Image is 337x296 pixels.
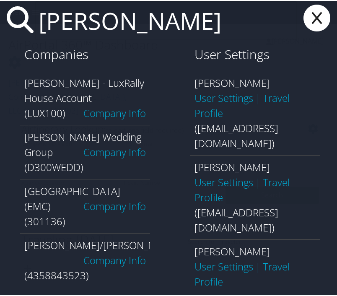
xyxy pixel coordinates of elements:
a: Company Info [83,105,146,119]
span: [GEOGRAPHIC_DATA] (EMC) [24,183,120,212]
div: (4358843523) [24,252,146,282]
a: User Settings [194,90,253,104]
span: [PERSON_NAME] Wedding Group [24,129,141,158]
div: ([EMAIL_ADDRESS][DOMAIN_NAME]) [194,174,316,234]
a: User Settings [194,174,253,188]
span: | [253,258,263,272]
span: [PERSON_NAME]/[PERSON_NAME] [24,237,179,251]
h1: Companies [24,44,146,62]
span: [PERSON_NAME] [194,159,270,173]
a: Company Info [83,144,146,158]
span: | [253,174,263,188]
a: User Settings [194,258,253,272]
span: | [253,90,263,104]
span: [PERSON_NAME] - LuxRally House Account [24,75,144,104]
a: Company Info [83,198,146,212]
span: [PERSON_NAME] [194,75,270,88]
h1: User Settings [194,44,316,62]
div: (LUX100) [24,104,146,119]
div: ([EMAIL_ADDRESS][DOMAIN_NAME]) [194,89,316,150]
div: (301136) [24,213,146,228]
span: [PERSON_NAME] [194,243,270,257]
div: (D300WEDD) [24,158,146,174]
a: Company Info [83,252,146,266]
